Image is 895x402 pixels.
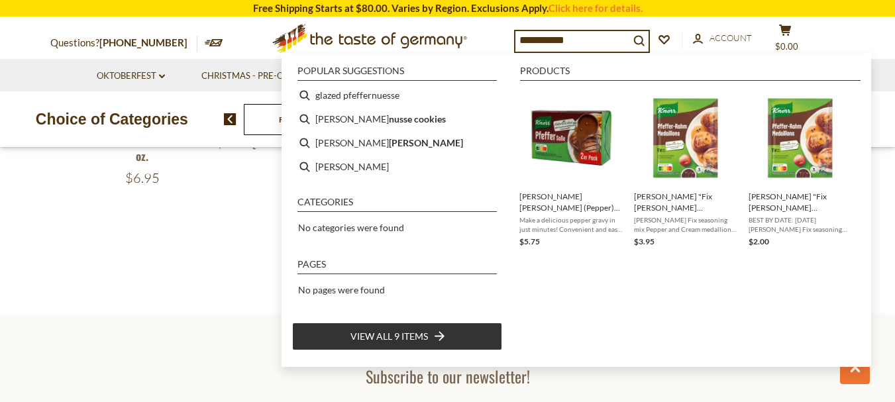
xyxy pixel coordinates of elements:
[47,134,237,164] a: Wicklein Glazed Choco Pfeffernuesse, 6.1 oz.
[693,31,752,46] a: Account
[519,236,540,246] span: $5.75
[775,41,798,52] span: $0.00
[201,69,315,83] a: Christmas - PRE-ORDER
[519,89,623,248] a: Knorr Pfeffer Sauce Cubes[PERSON_NAME] [PERSON_NAME] (Pepper) Sauce Cubes (2 per pack), 500mlMake...
[252,134,440,164] a: [PERSON_NAME] Glazed Pfeffernuesse in [GEOGRAPHIC_DATA], 7 oz.
[279,115,342,125] a: Food By Category
[298,222,404,233] span: No categories were found
[389,111,446,126] b: nusse cookies
[389,135,463,150] b: [PERSON_NAME]
[282,54,871,367] div: Instant Search Results
[523,89,619,185] img: Knorr Pfeffer Sauce Cubes
[743,83,858,254] li: Knorr "Fix Pfeffer-Rahm Medaillons" Pepper Cream Sauce Mix for Fillet Steaks, 1.5 oz - DEAL
[749,89,853,248] a: Knorr Pfeffer-Rahm Medillons[PERSON_NAME] "Fix [PERSON_NAME] Medaillons" Pepper Cream Sauce Mix f...
[749,191,853,213] span: [PERSON_NAME] "Fix [PERSON_NAME] Medaillons" Pepper Cream Sauce Mix for Fillet Steaks, 1.5 oz - DEAL
[749,236,769,246] span: $2.00
[297,66,497,81] li: Popular suggestions
[50,34,197,52] p: Questions?
[254,366,642,386] h3: Subscribe to our newsletter!
[514,83,629,254] li: Knorr Pfeffer (Pepper) Sauce Cubes (2 per pack), 500ml
[634,191,738,213] span: [PERSON_NAME] "Fix [PERSON_NAME] Medaillons" Pepper Cream Sauce Mix for Fillet Steaks, 1.5 oz
[224,113,237,125] img: previous arrow
[519,191,623,213] span: [PERSON_NAME] [PERSON_NAME] (Pepper) Sauce Cubes (2 per pack), 500ml
[634,89,738,248] a: Knorr Pfeffer-Rahm Medillons[PERSON_NAME] "Fix [PERSON_NAME] Medaillons" Pepper Cream Sauce Mix f...
[634,215,738,234] span: [PERSON_NAME] Fix seasoning mix Pepper and Cream medallions offers a unique combination of spices...
[629,83,743,254] li: Knorr "Fix Pfeffer-Rahm Medaillons" Pepper Cream Sauce Mix for Fillet Steaks, 1.5 oz
[292,83,502,107] li: glazed pfeffernuesse
[519,215,623,234] span: Make a delicious pepper gravy in just minutes! Convenient and easy to use gravy cubes, 2 per pack...
[292,107,502,131] li: pfeffernusse cookies
[297,260,497,274] li: Pages
[766,24,806,57] button: $0.00
[125,170,160,186] span: $6.95
[749,215,853,234] span: BEST BY DATE: [DATE] [PERSON_NAME] Fix seasoning mix Pepper and Cream medallions offers a unique ...
[298,284,385,295] span: No pages were found
[634,236,655,246] span: $3.95
[710,32,752,43] span: Account
[97,69,165,83] a: Oktoberfest
[753,89,849,185] img: Knorr Pfeffer-Rahm Medillons
[292,131,502,155] li: pfeffernuesse
[520,66,861,81] li: Products
[99,36,187,48] a: [PHONE_NUMBER]
[350,329,428,344] span: View all 9 items
[549,2,643,14] a: Click here for details.
[297,197,497,212] li: Categories
[292,155,502,179] li: pfeffer
[638,89,734,185] img: Knorr Pfeffer-Rahm Medillons
[292,323,502,350] li: View all 9 items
